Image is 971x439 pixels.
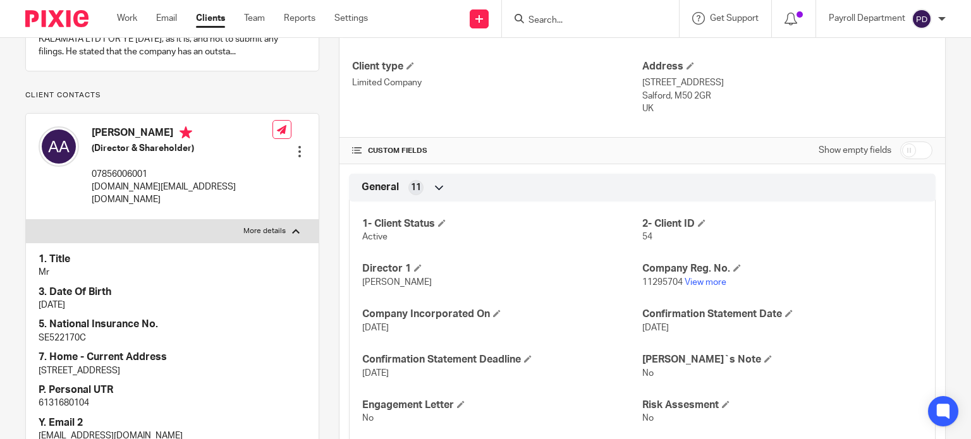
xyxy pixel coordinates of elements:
[39,332,306,344] p: SE522170C
[362,369,389,378] span: [DATE]
[39,126,79,167] img: svg%3E
[362,217,642,231] h4: 1- Client Status
[912,9,932,29] img: svg%3E
[156,12,177,25] a: Email
[642,278,683,287] span: 11295704
[39,364,306,377] p: [STREET_ADDRESS]
[362,353,642,366] h4: Confirmation Statement Deadline
[362,399,642,412] h4: Engagement Letter
[642,262,922,275] h4: Company Reg. No.
[39,318,306,331] h4: 5. National Insurance No.
[117,12,137,25] a: Work
[39,253,306,266] h4: 1. Title
[352,76,642,89] p: Limited Company
[411,181,421,194] span: 11
[642,323,669,332] span: [DATE]
[180,126,192,139] i: Primary
[829,12,905,25] p: Payroll Department
[362,262,642,275] h4: Director 1
[710,14,759,23] span: Get Support
[39,351,306,364] h4: 7. Home - Current Address
[642,232,652,241] span: 54
[642,217,922,231] h4: 2- Client ID
[527,15,641,27] input: Search
[362,414,374,423] span: No
[362,181,399,194] span: General
[642,399,922,412] h4: Risk Assesment
[642,369,654,378] span: No
[39,383,306,397] h4: P. Personal UTR
[642,102,932,115] p: UK
[243,226,286,236] p: More details
[819,144,891,157] label: Show empty fields
[39,416,306,430] h4: Y. Email 2
[685,278,726,287] a: View more
[92,181,272,207] p: [DOMAIN_NAME][EMAIL_ADDRESS][DOMAIN_NAME]
[284,12,315,25] a: Reports
[362,278,432,287] span: [PERSON_NAME]
[92,142,272,155] h5: (Director & Shareholder)
[362,308,642,321] h4: Company Incorporated On
[196,12,225,25] a: Clients
[39,397,306,409] p: 6131680104
[362,323,389,332] span: [DATE]
[642,90,932,102] p: Salford, M50 2GR
[39,266,306,279] p: Mr
[92,126,272,142] h4: [PERSON_NAME]
[334,12,368,25] a: Settings
[352,60,642,73] h4: Client type
[352,146,642,156] h4: CUSTOM FIELDS
[244,12,265,25] a: Team
[92,168,272,181] p: 07856006001
[25,10,89,27] img: Pixie
[642,60,932,73] h4: Address
[39,299,306,311] p: [DATE]
[642,308,922,321] h4: Confirmation Statement Date
[25,90,319,100] p: Client contacts
[39,286,306,299] h4: 3. Date Of Birth
[362,232,388,241] span: Active
[642,353,922,366] h4: [PERSON_NAME]`s Note
[642,414,654,423] span: No
[642,76,932,89] p: [STREET_ADDRESS]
